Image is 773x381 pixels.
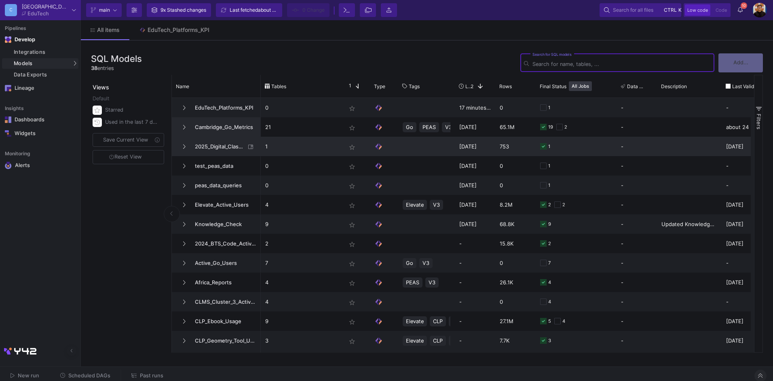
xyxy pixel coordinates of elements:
[5,162,12,169] img: Navigation icon
[374,220,383,229] img: SQL Model
[91,64,142,72] div: entries
[216,3,282,17] button: Last fetchedabout 4 hours ago
[433,312,443,331] span: CLP
[2,159,78,172] a: Navigation iconAlerts
[621,254,653,272] div: -
[455,331,495,350] div: -
[2,127,78,140] a: Navigation iconWidgets
[495,253,536,273] div: 0
[621,331,653,350] div: -
[347,123,357,133] mat-icon: star_border
[347,337,357,346] mat-icon: star_border
[14,60,33,67] span: Models
[495,214,536,234] div: 68.8K
[265,98,337,117] p: 0
[429,273,435,292] span: V3
[495,331,536,350] div: 7.7K
[190,195,256,214] span: Elevate_Active_Users
[495,234,536,253] div: 15.8K
[495,156,536,176] div: 0
[91,116,166,128] button: Used in the last 7 days
[258,7,299,13] span: about 4 hours ago
[2,47,78,57] a: Integrations
[91,65,97,71] span: 38
[713,4,729,16] button: Code
[347,201,357,210] mat-icon: star_border
[661,83,687,89] span: Description
[621,234,653,253] div: -
[374,123,383,131] img: SQL Model
[176,83,189,89] span: Name
[548,195,551,214] div: 2
[752,3,767,17] img: bg52tvgs8dxfpOhHYAd0g09LCcAxm85PnUXHwHyc.png
[548,137,550,156] div: 1
[93,95,166,104] div: Default
[347,278,357,288] mat-icon: star_border
[548,176,550,195] div: 1
[265,254,337,273] p: 7
[455,117,495,137] div: [DATE]
[190,98,256,117] span: EduTech_Platforms_KPI
[374,142,383,151] img: SQL Model
[190,137,245,156] span: 2025_Digital_Classroom_Product_Codes_Activations
[5,116,11,123] img: Navigation icon
[15,36,27,43] div: Develop
[105,104,159,116] div: Starred
[190,292,256,311] span: CLMS_Cluster_3_Activated_Codes
[161,4,206,16] div: 9x Stashed changes
[661,5,677,15] button: ctrlk
[495,273,536,292] div: 26.1K
[532,61,711,67] input: Search for name, tables, ...
[445,118,452,137] span: V3
[99,4,110,16] span: main
[495,176,536,195] div: 0
[190,176,256,195] span: peas_data_queries
[406,195,424,214] span: Elevate
[91,104,166,116] button: Starred
[621,137,653,156] div: -
[265,312,337,331] p: 9
[347,298,357,307] mat-icon: star_border
[548,215,551,234] div: 9
[564,118,567,137] div: 2
[613,4,653,16] span: Search for all files
[722,234,770,253] div: [DATE]
[495,137,536,156] div: 753
[685,4,710,16] button: Low code
[548,331,551,350] div: 3
[18,373,39,379] span: New run
[548,312,551,331] div: 5
[548,254,551,273] div: 7
[14,49,76,55] div: Integrations
[265,215,337,234] p: 9
[5,85,11,91] img: Navigation icon
[627,83,646,89] span: Data Tests
[621,312,653,330] div: -
[455,311,495,331] div: -
[93,150,164,164] button: Reset View
[347,142,357,152] mat-icon: star_border
[406,312,424,331] span: Elevate
[722,331,770,350] div: [DATE]
[347,259,357,269] mat-icon: star_border
[148,27,209,33] div: EduTech_Platforms_KPI
[347,220,357,230] mat-icon: star_border
[455,273,495,292] div: -
[499,83,512,89] span: Rows
[22,4,69,9] div: [GEOGRAPHIC_DATA]
[91,75,167,91] div: Views
[455,137,495,156] div: [DATE]
[722,214,770,234] div: [DATE]
[374,239,383,248] img: SQL Model
[265,137,337,156] p: 1
[347,317,357,327] mat-icon: star_border
[190,273,256,292] span: Africa_Reports
[271,83,286,89] span: Tables
[562,195,565,214] div: 2
[5,130,11,137] img: Navigation icon
[733,3,748,17] button: 10
[548,98,550,117] div: 1
[422,254,429,273] span: V3
[657,214,722,234] div: Updated Knowledge Check Data Models
[374,162,383,170] img: SQL Model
